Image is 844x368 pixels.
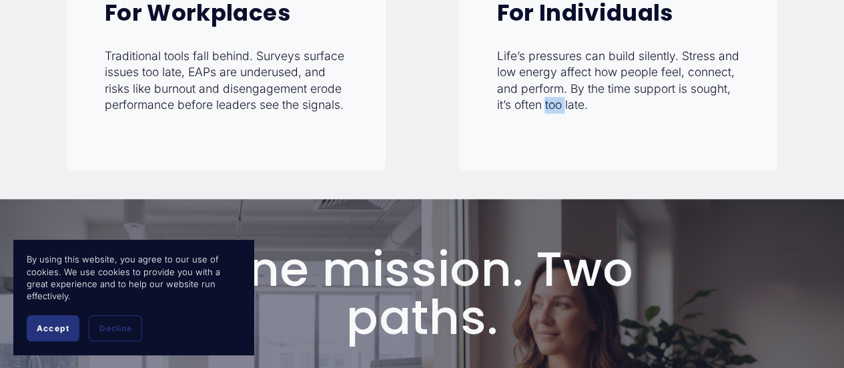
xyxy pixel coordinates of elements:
[27,315,79,341] button: Accept
[89,315,142,341] button: Decline
[131,246,713,343] h1: One mission. Two paths.
[37,323,69,333] span: Accept
[27,253,240,302] p: By using this website, you agree to our use of cookies. We use cookies to provide you with a grea...
[13,240,254,355] section: Cookie banner
[99,323,131,333] span: Decline
[105,48,348,114] p: Traditional tools fall behind. Surveys surface issues too late, EAPs are underused, and risks lik...
[496,48,739,114] p: Life’s pressures can build silently. Stress and low energy affect how people feel, connect, and p...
